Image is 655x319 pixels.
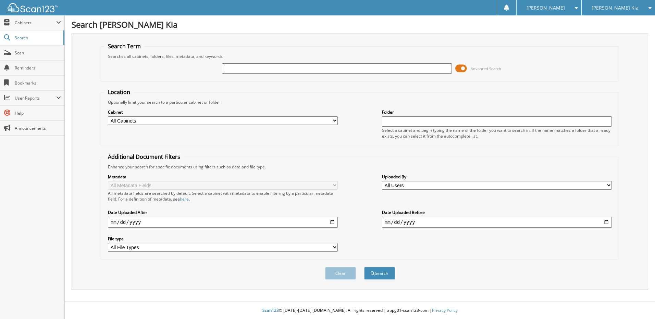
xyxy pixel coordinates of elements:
[471,66,501,71] span: Advanced Search
[432,307,458,313] a: Privacy Policy
[15,65,61,71] span: Reminders
[621,286,655,319] iframe: Chat Widget
[15,35,60,41] span: Search
[382,217,612,228] input: end
[382,109,612,115] label: Folder
[15,80,61,86] span: Bookmarks
[104,164,615,170] div: Enhance your search for specific documents using filters such as date and file type.
[7,3,58,12] img: scan123-logo-white.svg
[108,109,338,115] label: Cabinet
[108,236,338,242] label: File type
[527,6,565,10] span: [PERSON_NAME]
[180,196,189,202] a: here
[104,42,144,50] legend: Search Term
[15,95,56,101] span: User Reports
[15,110,61,116] span: Help
[108,209,338,215] label: Date Uploaded After
[104,53,615,59] div: Searches all cabinets, folders, files, metadata, and keywords
[108,217,338,228] input: start
[592,6,639,10] span: [PERSON_NAME] Kia
[104,99,615,105] div: Optionally limit your search to a particular cabinet or folder
[382,127,612,139] div: Select a cabinet and begin typing the name of the folder you want to search in. If the name match...
[108,190,338,202] div: All metadata fields are searched by default. Select a cabinet with metadata to enable filtering b...
[65,302,655,319] div: © [DATE]-[DATE] [DOMAIN_NAME]. All rights reserved | appg01-scan123-com |
[104,153,184,161] legend: Additional Document Filters
[382,174,612,180] label: Uploaded By
[104,88,134,96] legend: Location
[15,50,61,56] span: Scan
[382,209,612,215] label: Date Uploaded Before
[72,19,648,30] h1: Search [PERSON_NAME] Kia
[325,267,356,280] button: Clear
[15,20,56,26] span: Cabinets
[364,267,395,280] button: Search
[262,307,279,313] span: Scan123
[108,174,338,180] label: Metadata
[15,125,61,131] span: Announcements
